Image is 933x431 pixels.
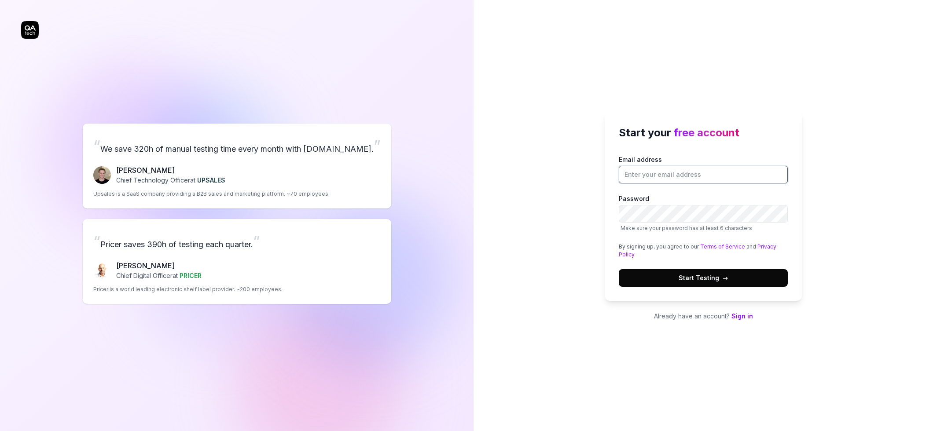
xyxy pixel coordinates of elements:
[93,166,111,184] img: Fredrik Seidl
[93,134,381,158] p: We save 320h of manual testing time every month with [DOMAIN_NAME].
[619,194,788,232] label: Password
[619,155,788,183] label: Email address
[723,273,728,282] span: →
[253,232,260,251] span: ”
[619,269,788,287] button: Start Testing→
[93,190,330,198] p: Upsales is a SaaS company providing a B2B sales and marketing platform. ~70 employees.
[93,232,100,251] span: “
[116,260,202,271] p: [PERSON_NAME]
[605,311,802,321] p: Already have an account?
[619,205,788,223] input: PasswordMake sure your password has at least 6 characters
[116,271,202,280] p: Chief Digital Officer at
[700,243,745,250] a: Terms of Service
[197,176,225,184] span: UPSALES
[93,136,100,156] span: “
[619,243,788,259] div: By signing up, you agree to our and
[679,273,728,282] span: Start Testing
[93,285,283,293] p: Pricer is a world leading electronic shelf label provider. ~200 employees.
[180,272,202,279] span: PRICER
[116,165,225,175] p: [PERSON_NAME]
[619,243,776,258] a: Privacy Policy
[93,262,111,279] img: Chris Chalkitis
[674,126,739,139] span: free account
[621,225,752,231] span: Make sure your password has at least 6 characters
[619,166,788,183] input: Email address
[83,124,391,208] a: “We save 320h of manual testing time every month with [DOMAIN_NAME].”Fredrik Seidl[PERSON_NAME]Ch...
[93,230,381,253] p: Pricer saves 390h of testing each quarter.
[116,175,225,185] p: Chief Technology Officer at
[374,136,381,156] span: ”
[83,219,391,304] a: “Pricer saves 390h of testing each quarter.”Chris Chalkitis[PERSON_NAME]Chief Digital Officerat P...
[731,312,753,320] a: Sign in
[619,125,788,141] h2: Start your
